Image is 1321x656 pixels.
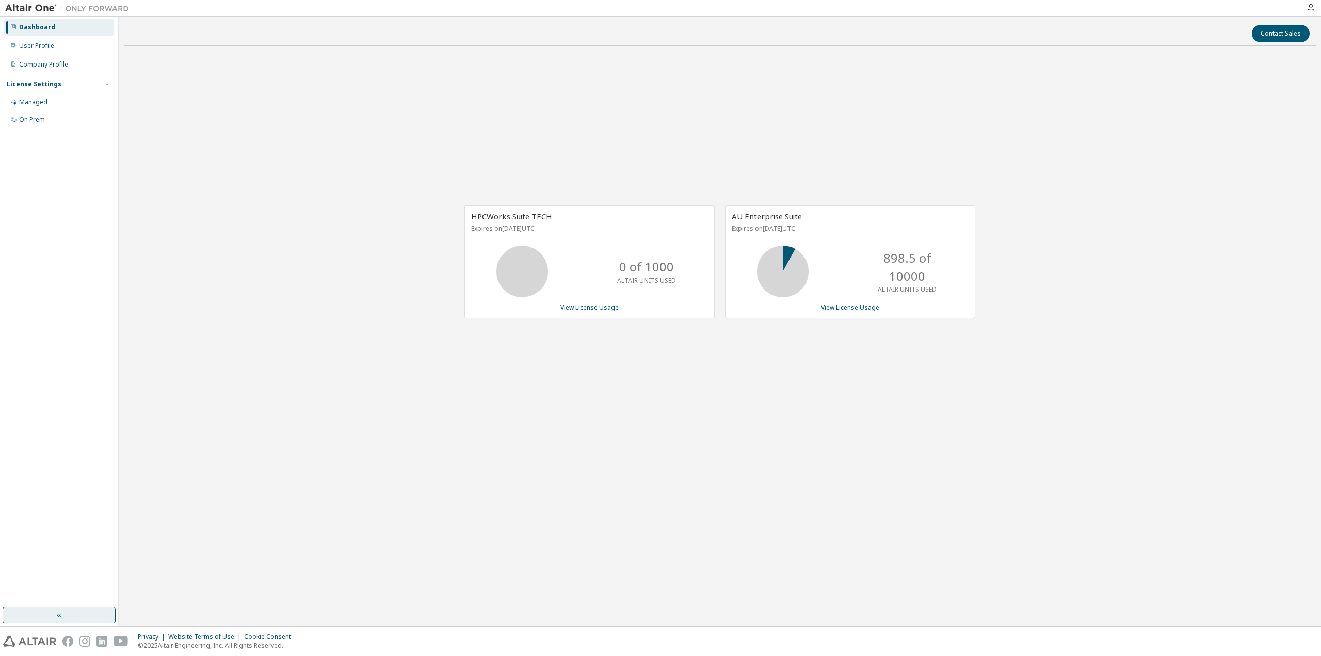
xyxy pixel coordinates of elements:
[878,285,937,294] p: ALTAIR UNITS USED
[732,224,966,233] p: Expires on [DATE] UTC
[19,23,55,31] div: Dashboard
[471,211,552,221] span: HPCWorks Suite TECH
[96,636,107,647] img: linkedin.svg
[19,116,45,124] div: On Prem
[19,42,54,50] div: User Profile
[168,633,244,641] div: Website Terms of Use
[19,98,47,106] div: Managed
[7,80,61,88] div: License Settings
[5,3,134,13] img: Altair One
[732,211,802,221] span: AU Enterprise Suite
[821,303,879,312] a: View License Usage
[619,258,674,276] p: 0 of 1000
[560,303,619,312] a: View License Usage
[62,636,73,647] img: facebook.svg
[866,249,948,285] p: 898.5 of 10000
[79,636,90,647] img: instagram.svg
[19,60,68,69] div: Company Profile
[114,636,128,647] img: youtube.svg
[244,633,297,641] div: Cookie Consent
[138,633,168,641] div: Privacy
[3,636,56,647] img: altair_logo.svg
[1252,25,1310,42] button: Contact Sales
[138,641,297,650] p: © 2025 Altair Engineering, Inc. All Rights Reserved.
[617,276,676,285] p: ALTAIR UNITS USED
[471,224,705,233] p: Expires on [DATE] UTC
